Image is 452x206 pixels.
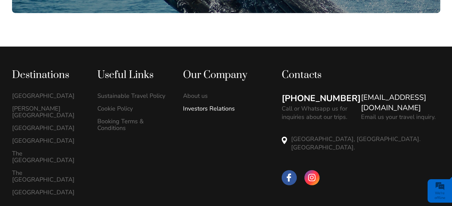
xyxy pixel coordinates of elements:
[12,169,84,183] a: The [GEOGRAPHIC_DATA]
[12,69,84,82] div: Destinations
[97,69,169,82] div: Useful Links
[45,35,122,44] div: Leave a message
[291,135,440,152] p: [GEOGRAPHIC_DATA], [GEOGRAPHIC_DATA]. [GEOGRAPHIC_DATA].
[7,35,17,45] div: Navigation go back
[183,69,255,82] div: Our Company
[9,101,122,154] textarea: Type your message and click 'Submit'
[282,105,354,121] p: Call or Whatsapp us for inquiries about our trips.
[183,105,255,112] a: Investors Relations
[9,82,122,96] input: Enter your email address
[361,92,440,113] a: [EMAIL_ADDRESS][DOMAIN_NAME]
[282,92,361,105] a: [PHONE_NUMBER]
[361,113,436,121] p: Email us your travel inquiry.
[282,69,440,82] div: Contacts
[9,62,122,77] input: Enter your last name
[12,150,84,163] a: The [GEOGRAPHIC_DATA]
[97,118,169,131] a: Booking Terms & Conditions
[97,92,169,99] a: Sustainable Travel Policy
[12,105,84,119] a: [PERSON_NAME][GEOGRAPHIC_DATA]
[110,3,126,19] div: Minimize live chat window
[12,137,84,144] a: [GEOGRAPHIC_DATA]
[98,159,121,168] em: Submit
[97,105,169,112] a: Cookie Policy
[429,191,450,200] div: We're offline
[12,125,84,131] a: [GEOGRAPHIC_DATA]
[12,92,84,99] a: [GEOGRAPHIC_DATA]
[183,92,255,99] a: About us
[12,189,84,196] a: [GEOGRAPHIC_DATA]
